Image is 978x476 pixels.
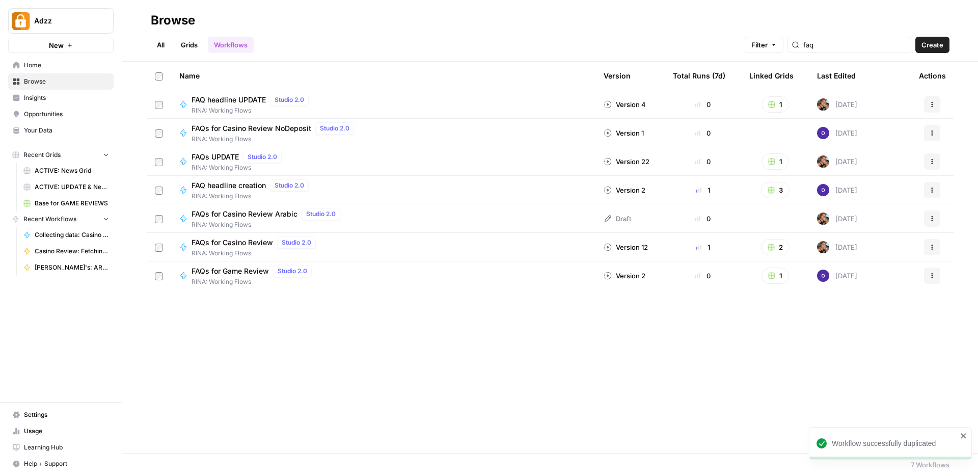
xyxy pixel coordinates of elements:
[604,271,645,281] div: Version 2
[192,135,358,144] span: RINA: Working Flows
[673,185,733,195] div: 1
[761,239,790,255] button: 2
[12,12,30,30] img: Adzz Logo
[24,61,109,70] span: Home
[817,155,829,168] img: nwfydx8388vtdjnj28izaazbsiv8
[175,37,204,53] a: Grids
[817,155,857,168] div: [DATE]
[919,62,946,90] div: Actions
[762,96,789,113] button: 1
[673,156,733,167] div: 0
[604,99,646,110] div: Version 4
[49,40,64,50] span: New
[192,163,286,172] span: RINA: Working Flows
[8,73,114,90] a: Browse
[192,277,316,286] span: RINA: Working Flows
[817,241,857,253] div: [DATE]
[745,37,783,53] button: Filter
[192,95,266,105] span: FAQ headline UPDATE
[179,208,587,229] a: FAQs for Casino Review ArabicStudio 2.0RINA: Working Flows
[19,243,114,259] a: Casino Review: Fetching Arabic
[179,236,587,258] a: FAQs for Casino ReviewStudio 2.0RINA: Working Flows
[817,62,856,90] div: Last Edited
[604,62,631,90] div: Version
[604,128,644,138] div: Version 1
[915,37,949,53] button: Create
[604,242,648,252] div: Version 12
[179,179,587,201] a: FAQ headline creationStudio 2.0RINA: Working Flows
[8,147,114,163] button: Recent Grids
[192,180,266,191] span: FAQ headline creation
[179,94,587,115] a: FAQ headline UPDATEStudio 2.0RINA: Working Flows
[320,124,349,133] span: Studio 2.0
[192,220,344,229] span: RINA: Working Flows
[19,179,114,195] a: ACTIVE: UPDATE & New Casino Reviews
[8,439,114,456] a: Learning Hub
[275,181,304,190] span: Studio 2.0
[179,151,587,172] a: FAQs UPDATEStudio 2.0RINA: Working Flows
[604,185,645,195] div: Version 2
[817,184,829,196] img: c47u9ku7g2b7umnumlgy64eel5a2
[278,267,307,276] span: Studio 2.0
[817,127,857,139] div: [DATE]
[8,106,114,122] a: Opportunities
[817,241,829,253] img: nwfydx8388vtdjnj28izaazbsiv8
[762,268,789,284] button: 1
[192,123,311,134] span: FAQs for Casino Review NoDeposit
[8,90,114,106] a: Insights
[35,166,109,175] span: ACTIVE: News Grid
[817,213,829,225] img: nwfydx8388vtdjnj28izaazbsiv8
[192,152,239,162] span: FAQs UPDATE
[911,460,949,470] div: 7 Workflows
[817,213,857,225] div: [DATE]
[817,184,857,196] div: [DATE]
[19,195,114,211] a: Base for GAME REVIEWS
[24,410,109,419] span: Settings
[8,57,114,73] a: Home
[179,122,587,144] a: FAQs for Casino Review NoDepositStudio 2.0RINA: Working Flows
[8,456,114,472] button: Help + Support
[8,423,114,439] a: Usage
[604,156,649,167] div: Version 22
[192,237,273,248] span: FAQs for Casino Review
[19,259,114,276] a: [PERSON_NAME]'s: ARABIC Casino Review
[24,126,109,135] span: Your Data
[673,62,725,90] div: Total Runs (7d)
[8,407,114,423] a: Settings
[817,98,857,111] div: [DATE]
[8,38,114,53] button: New
[35,199,109,208] span: Base for GAME REVIEWS
[192,249,320,258] span: RINA: Working Flows
[151,37,171,53] a: All
[673,242,733,252] div: 1
[8,122,114,139] a: Your Data
[151,12,195,29] div: Browse
[604,214,631,224] div: Draft
[8,211,114,227] button: Recent Workflows
[817,270,857,282] div: [DATE]
[275,95,304,104] span: Studio 2.0
[35,263,109,272] span: [PERSON_NAME]'s: ARABIC Casino Review
[19,227,114,243] a: Collecting data: Casino Review (Rina)
[921,40,943,50] span: Create
[306,209,336,219] span: Studio 2.0
[192,192,313,201] span: RINA: Working Flows
[673,99,733,110] div: 0
[960,432,967,440] button: close
[817,98,829,111] img: nwfydx8388vtdjnj28izaazbsiv8
[749,62,794,90] div: Linked Grids
[803,40,907,50] input: Search
[817,270,829,282] img: c47u9ku7g2b7umnumlgy64eel5a2
[35,230,109,240] span: Collecting data: Casino Review (Rina)
[24,93,109,102] span: Insights
[24,77,109,86] span: Browse
[673,271,733,281] div: 0
[8,8,114,34] button: Workspace: Adzz
[761,182,790,198] button: 3
[817,127,829,139] img: c47u9ku7g2b7umnumlgy64eel5a2
[179,265,587,286] a: FAQs for Game ReviewStudio 2.0RINA: Working Flows
[24,459,109,468] span: Help + Support
[192,266,269,276] span: FAQs for Game Review
[673,128,733,138] div: 0
[23,215,76,224] span: Recent Workflows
